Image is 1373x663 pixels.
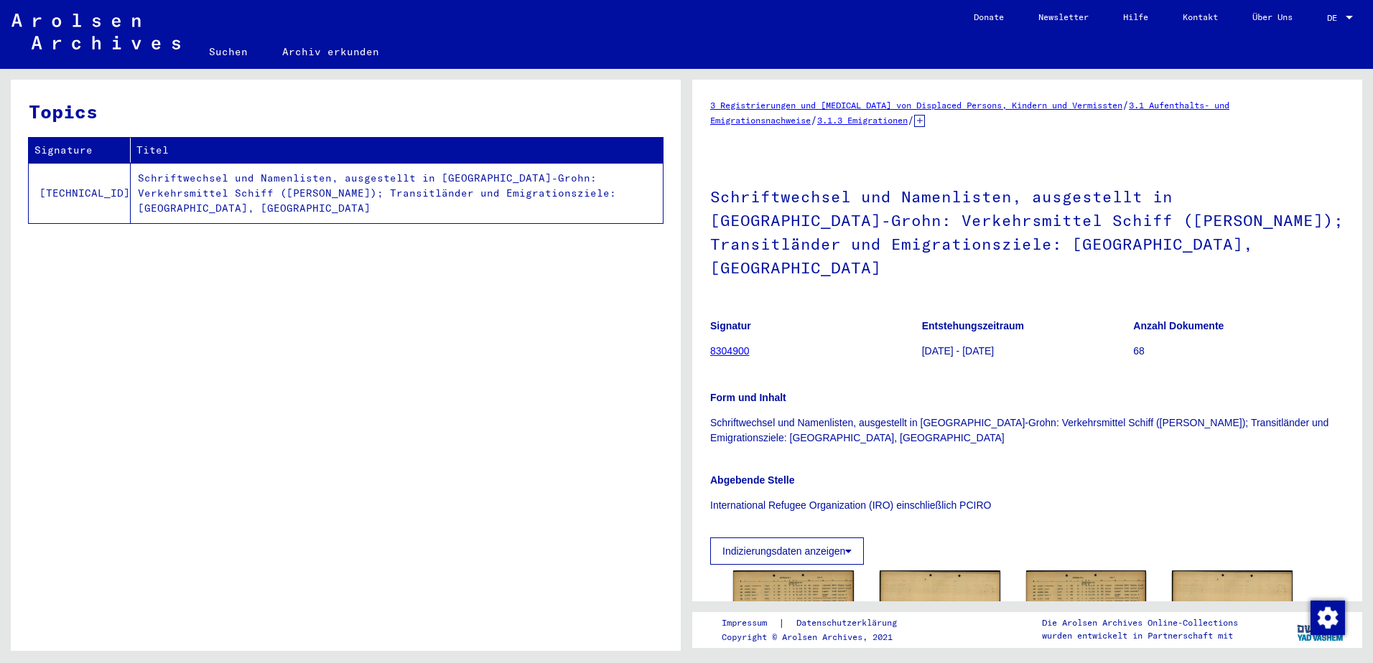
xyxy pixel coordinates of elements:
img: 001.jpg [733,570,854,646]
p: [DATE] - [DATE] [922,344,1133,359]
b: Form und Inhalt [710,392,786,403]
a: 8304900 [710,345,750,357]
td: Schriftwechsel und Namenlisten, ausgestellt in [GEOGRAPHIC_DATA]-Grohn: Verkehrsmittel Schiff ([P... [131,163,663,223]
a: Suchen [192,34,265,69]
p: Schriftwechsel und Namenlisten, ausgestellt in [GEOGRAPHIC_DATA]-Grohn: Verkehrsmittel Schiff ([P... [710,415,1344,446]
b: Entstehungszeitraum [922,320,1024,331]
div: | [722,616,914,631]
a: Datenschutzerklärung [785,616,914,631]
p: International Refugee Organization (IRO) einschließlich PCIRO [710,498,1344,513]
p: wurden entwickelt in Partnerschaft mit [1042,629,1238,642]
p: Copyright © Arolsen Archives, 2021 [722,631,914,644]
h3: Topics [29,98,662,126]
th: Signature [29,138,131,163]
span: DE [1327,13,1343,23]
img: 002.jpg [880,570,1000,645]
a: 3 Registrierungen und [MEDICAL_DATA] von Displaced Persons, Kindern und Vermissten [710,100,1122,110]
h1: Schriftwechsel und Namenlisten, ausgestellt in [GEOGRAPHIC_DATA]-Grohn: Verkehrsmittel Schiff ([P... [710,164,1344,298]
img: 002.jpg [1172,570,1293,645]
a: Archiv erkunden [265,34,396,69]
p: Die Arolsen Archives Online-Collections [1042,616,1238,629]
div: Zustimmung ändern [1310,600,1344,634]
span: / [908,113,914,126]
b: Abgebende Stelle [710,474,794,486]
span: / [1122,98,1129,111]
button: Indizierungsdaten anzeigen [710,537,864,565]
span: / [811,113,817,126]
img: Arolsen_neg.svg [11,14,180,50]
img: yv_logo.png [1294,611,1348,647]
b: Signatur [710,320,751,331]
p: 68 [1133,344,1344,359]
img: Zustimmung ändern [1311,601,1345,635]
b: Anzahl Dokumente [1133,320,1224,331]
th: Titel [131,138,663,163]
a: 3.1.3 Emigrationen [817,115,908,126]
td: [TECHNICAL_ID] [29,163,131,223]
img: 001.jpg [1026,570,1147,646]
a: Impressum [722,616,778,631]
